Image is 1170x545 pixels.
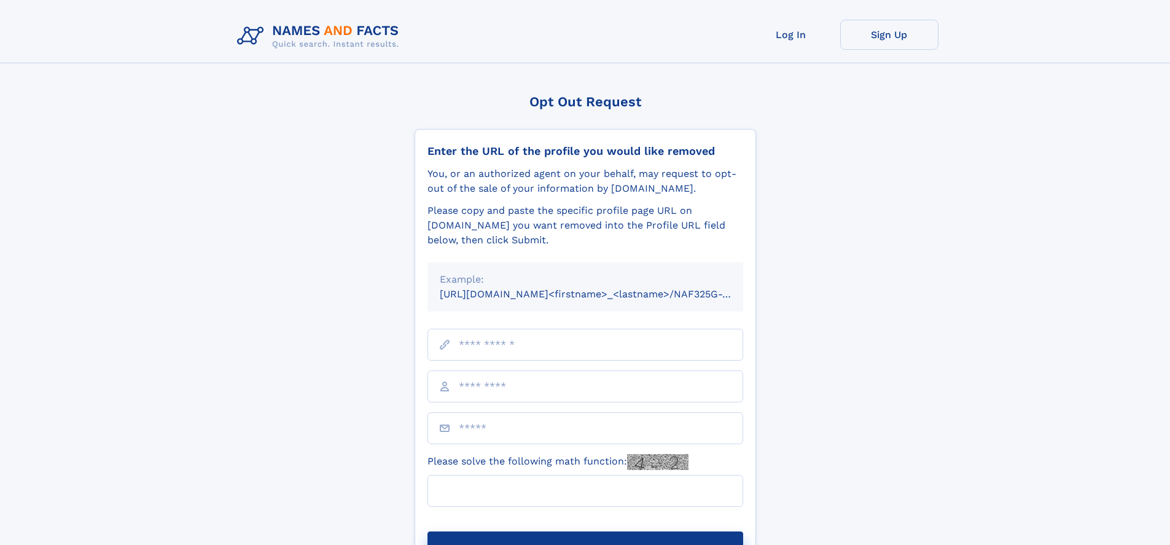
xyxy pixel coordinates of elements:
[742,20,840,50] a: Log In
[840,20,938,50] a: Sign Up
[415,94,756,109] div: Opt Out Request
[427,454,688,470] label: Please solve the following math function:
[440,288,766,300] small: [URL][DOMAIN_NAME]<firstname>_<lastname>/NAF325G-xxxxxxxx
[427,203,743,248] div: Please copy and paste the specific profile page URL on [DOMAIN_NAME] you want removed into the Pr...
[232,20,409,53] img: Logo Names and Facts
[440,272,731,287] div: Example:
[427,167,743,196] div: You, or an authorized agent on your behalf, may request to opt-out of the sale of your informatio...
[427,144,743,158] div: Enter the URL of the profile you would like removed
